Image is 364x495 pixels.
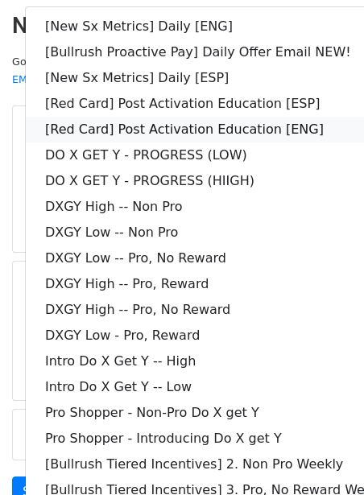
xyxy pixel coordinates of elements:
iframe: Chat Widget [283,418,364,495]
small: Google Sheet: [12,56,213,86]
h2: New Campaign [12,12,352,39]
